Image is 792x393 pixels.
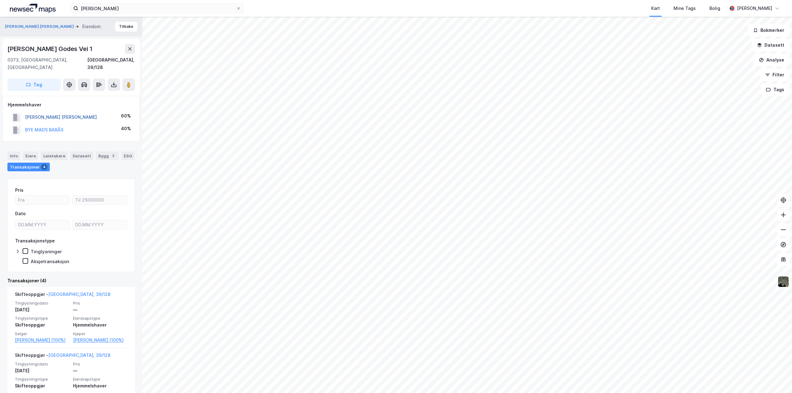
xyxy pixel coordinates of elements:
iframe: Chat Widget [761,363,792,393]
button: [PERSON_NAME] [PERSON_NAME] [5,23,75,30]
div: Eiendom [82,23,101,30]
div: Eiere [23,152,38,160]
div: Leietakere [41,152,68,160]
a: [PERSON_NAME] (100%) [15,336,69,344]
input: Søk på adresse, matrikkel, gårdeiere, leietakere eller personer [78,4,236,13]
div: Tinglysninger [31,249,62,254]
button: Analyse [754,54,790,66]
div: Skifteoppgjør [15,382,69,390]
div: ESG [121,152,135,160]
div: [PERSON_NAME] Godes Vei 1 [7,44,94,54]
span: Tinglysningsdato [15,361,69,367]
a: [GEOGRAPHIC_DATA], 39/128 [48,292,110,297]
div: 4 [41,164,47,170]
div: Mine Tags [674,5,696,12]
div: [GEOGRAPHIC_DATA], 39/128 [87,56,135,71]
button: Bokmerker [748,24,790,36]
div: Hjemmelshaver [8,101,135,109]
input: Fra [15,195,70,205]
div: Datasett [70,152,93,160]
div: 60% [121,112,131,120]
span: Tinglysningsdato [15,301,69,306]
span: Tinglysningstype [15,316,69,321]
a: [PERSON_NAME] (100%) [73,336,127,344]
div: Hjemmelshaver [73,382,127,390]
div: Transaksjoner [7,163,50,171]
div: [DATE] [15,306,69,314]
input: DD.MM.YYYY [15,220,70,229]
div: Bygg [96,152,119,160]
div: Bolig [709,5,720,12]
div: 40% [121,125,131,132]
div: Dato [15,210,26,217]
div: Info [7,152,20,160]
div: Hjemmelshaver [73,321,127,329]
span: Pris [73,361,127,367]
span: Selger [15,331,69,336]
div: Transaksjoner (4) [7,277,135,284]
span: Tinglysningstype [15,377,69,382]
span: Pris [73,301,127,306]
div: Pris [15,186,24,194]
button: Tags [761,83,790,96]
button: Filter [760,69,790,81]
input: DD.MM.YYYY [73,220,127,229]
button: Datasett [752,39,790,51]
img: logo.a4113a55bc3d86da70a041830d287a7e.svg [10,4,56,13]
div: Skifteoppgjør - [15,291,110,301]
a: [GEOGRAPHIC_DATA], 39/128 [48,352,110,358]
div: [PERSON_NAME] [737,5,772,12]
div: 3 [110,153,116,159]
span: Eierskapstype [73,316,127,321]
div: Skifteoppgjør - [15,352,110,361]
button: Tag [7,79,61,91]
div: — [73,367,127,374]
div: Skifteoppgjør [15,321,69,329]
img: 9k= [777,276,789,288]
input: Til 25000000 [73,195,127,205]
div: 0373, [GEOGRAPHIC_DATA], [GEOGRAPHIC_DATA] [7,56,87,71]
div: [DATE] [15,367,69,374]
div: Aksjetransaksjon [31,258,69,264]
div: — [73,306,127,314]
div: Kart [651,5,660,12]
span: Kjøper [73,331,127,336]
div: Transaksjonstype [15,237,55,245]
span: Eierskapstype [73,377,127,382]
button: Tilbake [115,22,137,32]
